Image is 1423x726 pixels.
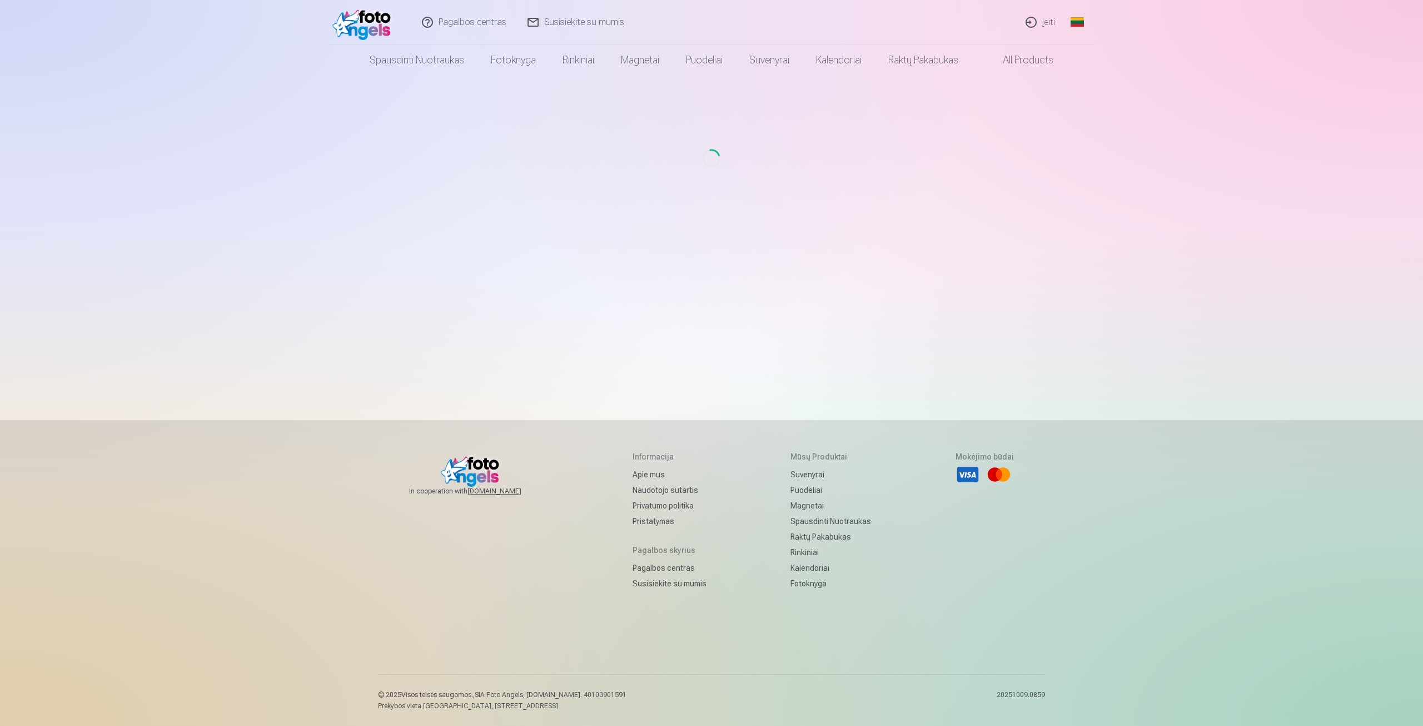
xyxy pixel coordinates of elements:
[633,467,706,482] a: Apie mus
[875,45,972,76] a: Raktų pakabukas
[790,545,871,560] a: Rinkiniai
[633,576,706,591] a: Susisiekite su mumis
[790,529,871,545] a: Raktų pakabukas
[997,690,1045,710] p: 20251009.0859
[956,462,980,487] li: Visa
[790,576,871,591] a: Fotoknyga
[633,482,706,498] a: Naudotojo sutartis
[790,467,871,482] a: Suvenyrai
[549,45,608,76] a: Rinkiniai
[633,513,706,529] a: Pristatymas
[790,513,871,529] a: Spausdinti nuotraukas
[956,451,1014,462] h5: Mokėjimo būdai
[633,498,706,513] a: Privatumo politika
[633,451,706,462] h5: Informacija
[972,45,1067,76] a: All products
[409,487,548,496] span: In cooperation with
[378,690,626,699] p: © 2025 Visos teisės saugomos. ,
[790,451,871,462] h5: Mūsų produktai
[633,545,706,556] h5: Pagalbos skyrius
[467,487,548,496] a: [DOMAIN_NAME]
[736,45,803,76] a: Suvenyrai
[790,560,871,576] a: Kalendoriai
[477,45,549,76] a: Fotoknyga
[790,498,871,513] a: Magnetai
[673,45,736,76] a: Puodeliai
[475,691,626,699] span: SIA Foto Angels, [DOMAIN_NAME]. 40103901591
[803,45,875,76] a: Kalendoriai
[608,45,673,76] a: Magnetai
[987,462,1011,487] li: Mastercard
[356,45,477,76] a: Spausdinti nuotraukas
[332,4,396,40] img: /fa2
[633,560,706,576] a: Pagalbos centras
[378,702,626,710] p: Prekybos vieta [GEOGRAPHIC_DATA], [STREET_ADDRESS]
[790,482,871,498] a: Puodeliai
